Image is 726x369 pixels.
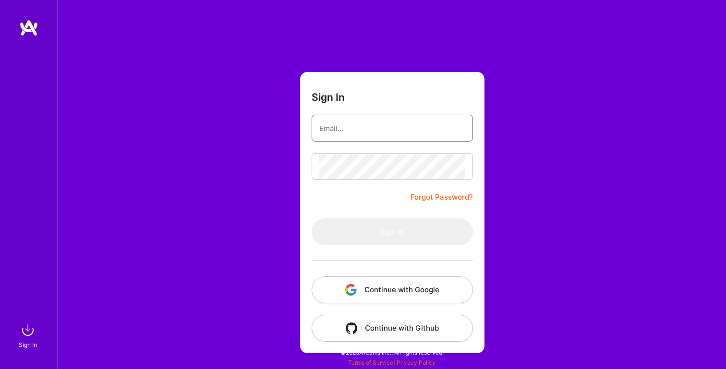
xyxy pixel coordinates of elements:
[411,191,473,203] a: Forgot Password?
[397,359,436,366] a: Privacy Policy
[20,321,37,350] a: sign inSign In
[58,340,726,364] div: © 2025 ATeams Inc., All rights reserved.
[312,218,473,245] button: Sign In
[345,284,357,296] img: icon
[18,321,37,340] img: sign in
[312,91,345,103] h3: Sign In
[19,19,38,36] img: logo
[346,322,357,334] img: icon
[348,359,393,366] a: Terms of Service
[312,276,473,303] button: Continue with Google
[19,340,37,350] div: Sign In
[312,315,473,342] button: Continue with Github
[319,116,465,141] input: Email...
[348,359,436,366] span: |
